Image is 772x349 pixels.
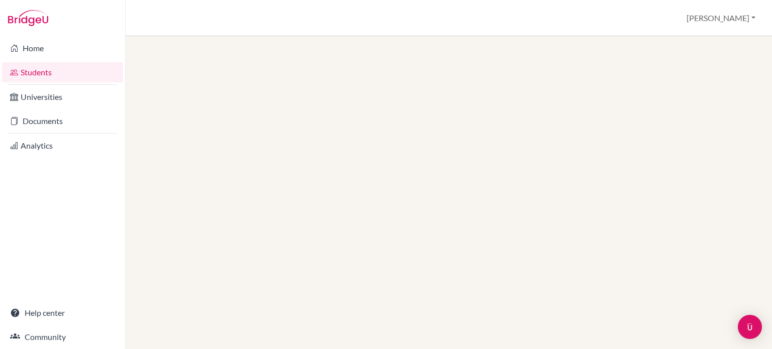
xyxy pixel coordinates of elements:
[2,87,123,107] a: Universities
[2,111,123,131] a: Documents
[8,10,48,26] img: Bridge-U
[2,327,123,347] a: Community
[2,303,123,323] a: Help center
[2,136,123,156] a: Analytics
[738,315,762,339] div: Open Intercom Messenger
[2,62,123,82] a: Students
[2,38,123,58] a: Home
[682,9,760,28] button: [PERSON_NAME]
